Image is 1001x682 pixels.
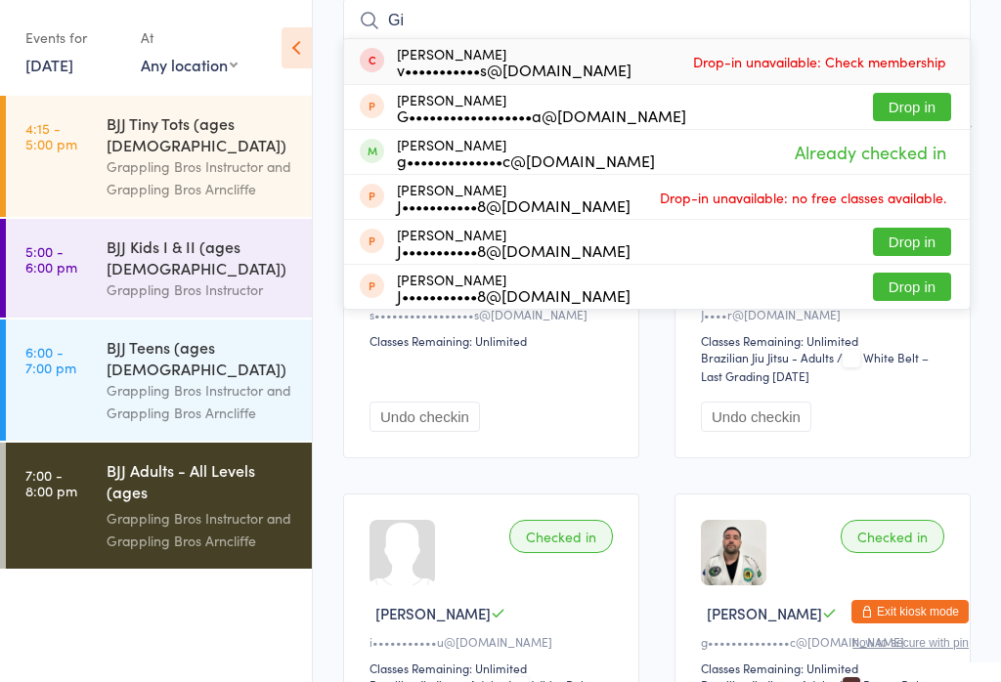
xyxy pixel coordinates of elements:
[852,636,969,650] button: how to secure with pin
[851,600,969,623] button: Exit kiosk mode
[873,273,951,301] button: Drop in
[397,46,631,77] div: [PERSON_NAME]
[25,21,121,54] div: Events for
[107,379,295,424] div: Grappling Bros Instructor and Grappling Bros Arncliffe
[701,660,950,676] div: Classes Remaining: Unlimited
[688,47,951,76] span: Drop-in unavailable: Check membership
[655,183,951,212] span: Drop-in unavailable: no free classes available.
[701,633,950,650] div: g••••••••••••••c@[DOMAIN_NAME]
[375,603,491,623] span: [PERSON_NAME]
[397,287,631,303] div: J•••••••••••8@[DOMAIN_NAME]
[701,332,950,349] div: Classes Remaining: Unlimited
[873,93,951,121] button: Drop in
[397,197,631,213] div: J•••••••••••8@[DOMAIN_NAME]
[6,320,312,441] a: 6:00 -7:00 pmBJJ Teens (ages [DEMOGRAPHIC_DATA])Grappling Bros Instructor and Grappling Bros Arnc...
[701,402,811,432] button: Undo checkin
[397,272,631,303] div: [PERSON_NAME]
[397,242,631,258] div: J•••••••••••8@[DOMAIN_NAME]
[841,520,944,553] div: Checked in
[397,182,631,213] div: [PERSON_NAME]
[397,137,655,168] div: [PERSON_NAME]
[141,54,238,75] div: Any location
[790,135,951,169] span: Already checked in
[25,467,77,498] time: 7:00 - 8:00 pm
[370,402,480,432] button: Undo checkin
[397,107,686,123] div: G••••••••••••••••••a@[DOMAIN_NAME]
[107,459,295,507] div: BJJ Adults - All Levels (ages [DEMOGRAPHIC_DATA]+)
[141,21,238,54] div: At
[6,96,312,217] a: 4:15 -5:00 pmBJJ Tiny Tots (ages [DEMOGRAPHIC_DATA])Grappling Bros Instructor and Grappling Bros ...
[370,633,619,650] div: i•••••••••••u@[DOMAIN_NAME]
[370,332,619,349] div: Classes Remaining: Unlimited
[6,443,312,569] a: 7:00 -8:00 pmBJJ Adults - All Levels (ages [DEMOGRAPHIC_DATA]+)Grappling Bros Instructor and Grap...
[701,520,766,585] img: image1736413703.png
[707,603,822,623] span: [PERSON_NAME]
[701,349,834,365] div: Brazilian Jiu Jitsu - Adults
[25,344,76,375] time: 6:00 - 7:00 pm
[370,306,619,322] div: s•••••••••••••••••s@[DOMAIN_NAME]
[107,336,295,379] div: BJJ Teens (ages [DEMOGRAPHIC_DATA])
[509,520,613,553] div: Checked in
[873,228,951,256] button: Drop in
[25,120,77,151] time: 4:15 - 5:00 pm
[397,152,655,168] div: g••••••••••••••c@[DOMAIN_NAME]
[107,278,295,301] div: Grappling Bros Instructor
[397,227,631,258] div: [PERSON_NAME]
[397,92,686,123] div: [PERSON_NAME]
[6,219,312,318] a: 5:00 -6:00 pmBJJ Kids I & II (ages [DEMOGRAPHIC_DATA])Grappling Bros Instructor
[370,660,619,676] div: Classes Remaining: Unlimited
[701,306,950,322] div: J••••r@[DOMAIN_NAME]
[107,235,295,278] div: BJJ Kids I & II (ages [DEMOGRAPHIC_DATA])
[107,112,295,155] div: BJJ Tiny Tots (ages [DEMOGRAPHIC_DATA])
[107,155,295,200] div: Grappling Bros Instructor and Grappling Bros Arncliffe
[107,507,295,552] div: Grappling Bros Instructor and Grappling Bros Arncliffe
[25,243,77,275] time: 5:00 - 6:00 pm
[25,54,73,75] a: [DATE]
[397,62,631,77] div: v•••••••••••s@[DOMAIN_NAME]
